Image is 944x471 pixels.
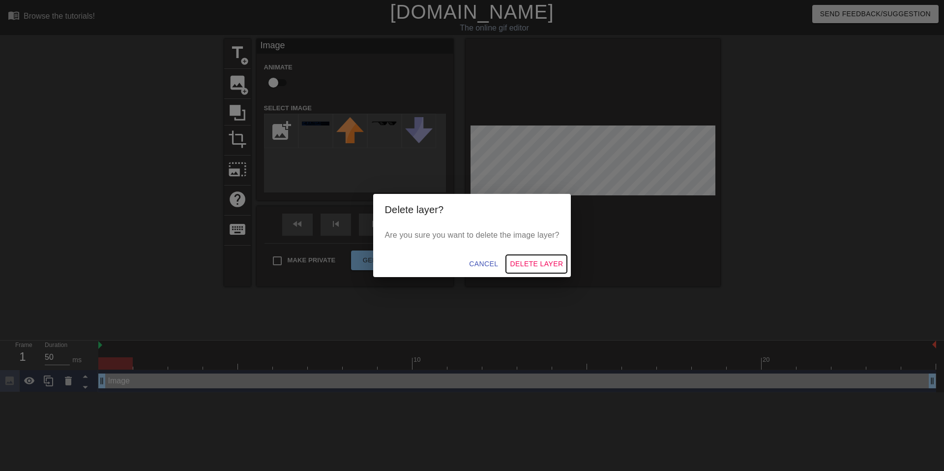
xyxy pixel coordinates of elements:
[510,258,563,270] span: Delete Layer
[385,229,560,241] p: Are you sure you want to delete the image layer?
[465,255,502,273] button: Cancel
[469,258,498,270] span: Cancel
[506,255,567,273] button: Delete Layer
[385,202,560,218] h2: Delete layer?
